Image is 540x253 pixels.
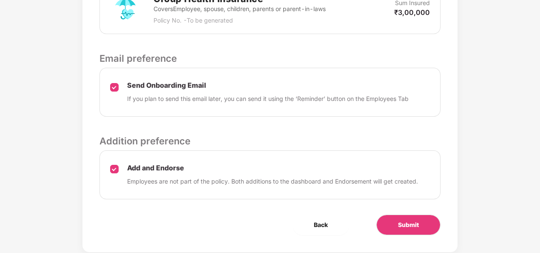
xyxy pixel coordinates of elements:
p: If you plan to send this email later, you can send it using the ‘Reminder’ button on the Employee... [127,94,409,103]
p: Employees are not part of the policy. Both additions to the dashboard and Endorsement will get cr... [127,177,418,186]
p: ₹3,00,000 [394,8,430,17]
button: Back [293,215,349,235]
button: Submit [376,215,441,235]
span: Submit [398,220,419,230]
p: Email preference [99,51,441,66]
p: Covers Employee, spouse, children, parents or parent-in-laws [153,4,326,14]
p: Addition preference [99,134,441,148]
p: Policy No. - To be generated [153,16,326,25]
span: Back [314,220,328,230]
p: Send Onboarding Email [127,81,409,90]
p: Add and Endorse [127,164,418,172]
